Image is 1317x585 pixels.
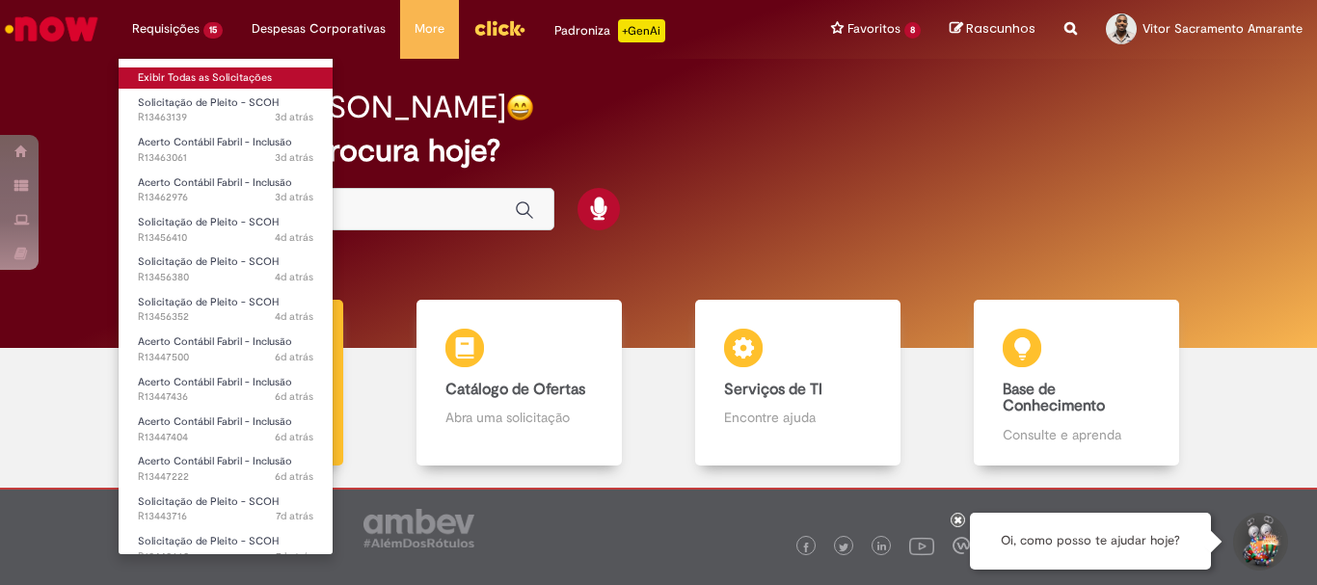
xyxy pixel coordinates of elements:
[506,93,534,121] img: happy-face.png
[275,190,313,204] time: 29/08/2025 15:20:27
[138,509,313,524] span: R13443716
[1003,425,1149,444] p: Consulte e aprenda
[138,375,292,389] span: Acerto Contábil Fabril - Inclusão
[132,19,200,39] span: Requisições
[909,533,934,558] img: logo_footer_youtube.png
[138,190,313,205] span: R13462976
[119,492,333,527] a: Aberto R13443716 : Solicitação de Pleito - SCOH
[937,300,1216,466] a: Base de Conhecimento Consulte e aprenda
[138,469,313,485] span: R13447222
[138,549,313,565] span: R13443663
[473,13,525,42] img: click_logo_yellow_360x200.png
[138,150,313,166] span: R13463061
[275,309,313,324] time: 28/08/2025 09:48:14
[724,380,822,399] b: Serviços de TI
[119,212,333,248] a: Aberto R13456410 : Solicitação de Pleito - SCOH
[119,252,333,287] a: Aberto R13456380 : Solicitação de Pleito - SCOH
[138,350,313,365] span: R13447500
[138,270,313,285] span: R13456380
[138,389,313,405] span: R13447436
[554,19,665,42] div: Padroniza
[118,58,334,555] ul: Requisições
[275,150,313,165] span: 3d atrás
[445,408,592,427] p: Abra uma solicitação
[363,509,474,547] img: logo_footer_ambev_rotulo_gray.png
[275,190,313,204] span: 3d atrás
[119,451,333,487] a: Aberto R13447222 : Acerto Contábil Fabril - Inclusão
[276,509,313,523] time: 25/08/2025 11:21:46
[119,132,333,168] a: Aberto R13463061 : Acerto Contábil Fabril - Inclusão
[138,215,279,229] span: Solicitação de Pleito - SCOH
[275,430,313,444] time: 26/08/2025 10:24:39
[275,150,313,165] time: 29/08/2025 15:32:48
[966,19,1035,38] span: Rascunhos
[119,67,333,89] a: Exibir Todas as Solicitações
[904,22,921,39] span: 8
[119,531,333,567] a: Aberto R13443663 : Solicitação de Pleito - SCOH
[275,110,313,124] span: 3d atrás
[138,95,279,110] span: Solicitação de Pleito - SCOH
[2,10,101,48] img: ServiceNow
[119,412,333,447] a: Aberto R13447404 : Acerto Contábil Fabril - Inclusão
[275,469,313,484] time: 26/08/2025 10:03:51
[138,135,292,149] span: Acerto Contábil Fabril - Inclusão
[276,549,313,564] span: 7d atrás
[839,543,848,552] img: logo_footer_twitter.png
[953,537,970,554] img: logo_footer_workplace.png
[801,543,811,552] img: logo_footer_facebook.png
[275,270,313,284] span: 4d atrás
[119,372,333,408] a: Aberto R13447436 : Acerto Contábil Fabril - Inclusão
[275,389,313,404] time: 26/08/2025 10:29:11
[1003,380,1105,416] b: Base de Conhecimento
[618,19,665,42] p: +GenAi
[445,380,585,399] b: Catálogo de Ofertas
[252,19,386,39] span: Despesas Corporativas
[138,309,313,325] span: R13456352
[138,430,313,445] span: R13447404
[203,22,223,39] span: 15
[138,175,292,190] span: Acerto Contábil Fabril - Inclusão
[138,494,279,509] span: Solicitação de Pleito - SCOH
[275,309,313,324] span: 4d atrás
[1230,513,1288,571] button: Iniciar Conversa de Suporte
[275,469,313,484] span: 6d atrás
[415,19,444,39] span: More
[276,549,313,564] time: 25/08/2025 11:13:34
[275,110,313,124] time: 29/08/2025 15:44:06
[275,350,313,364] time: 26/08/2025 10:40:34
[658,300,937,466] a: Serviços de TI Encontre ajuda
[970,513,1211,570] div: Oi, como posso te ajudar hoje?
[119,332,333,367] a: Aberto R13447500 : Acerto Contábil Fabril - Inclusão
[1142,20,1303,37] span: Vitor Sacramento Amarante
[275,389,313,404] span: 6d atrás
[138,414,292,429] span: Acerto Contábil Fabril - Inclusão
[138,295,279,309] span: Solicitação de Pleito - SCOH
[847,19,900,39] span: Favoritos
[138,230,313,246] span: R13456410
[101,300,380,466] a: Tirar dúvidas Tirar dúvidas com Lupi Assist e Gen Ai
[275,350,313,364] span: 6d atrás
[138,334,292,349] span: Acerto Contábil Fabril - Inclusão
[276,509,313,523] span: 7d atrás
[119,93,333,128] a: Aberto R13463139 : Solicitação de Pleito - SCOH
[119,292,333,328] a: Aberto R13456352 : Solicitação de Pleito - SCOH
[380,300,658,466] a: Catálogo de Ofertas Abra uma solicitação
[138,110,313,125] span: R13463139
[275,270,313,284] time: 28/08/2025 09:51:41
[138,534,279,548] span: Solicitação de Pleito - SCOH
[119,173,333,208] a: Aberto R13462976 : Acerto Contábil Fabril - Inclusão
[275,230,313,245] time: 28/08/2025 09:56:42
[138,454,292,468] span: Acerto Contábil Fabril - Inclusão
[724,408,871,427] p: Encontre ajuda
[275,230,313,245] span: 4d atrás
[138,254,279,269] span: Solicitação de Pleito - SCOH
[137,134,1180,168] h2: O que você procura hoje?
[275,430,313,444] span: 6d atrás
[950,20,1035,39] a: Rascunhos
[877,542,887,553] img: logo_footer_linkedin.png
